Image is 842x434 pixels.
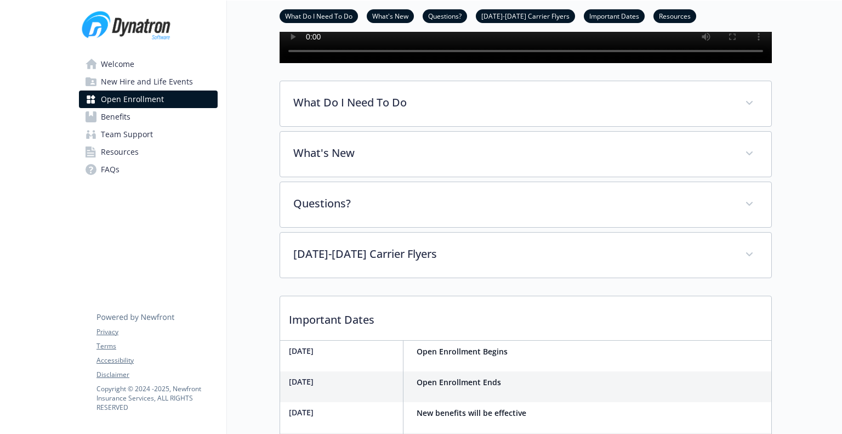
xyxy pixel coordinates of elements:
a: Important Dates [584,10,645,21]
a: Benefits [79,108,218,126]
div: What Do I Need To Do [280,81,771,126]
strong: Open Enrollment Begins [417,346,508,357]
span: Open Enrollment [101,91,164,108]
p: [DATE] [289,376,399,387]
p: [DATE] [289,345,399,357]
a: New Hire and Life Events [79,73,218,91]
a: Resources [653,10,696,21]
a: What Do I Need To Do [280,10,358,21]
p: [DATE]-[DATE] Carrier Flyers [293,246,732,262]
a: Questions? [423,10,467,21]
span: Welcome [101,55,134,73]
p: Copyright © 2024 - 2025 , Newfront Insurance Services, ALL RIGHTS RESERVED [96,384,217,412]
div: What's New [280,132,771,177]
p: Important Dates [280,296,771,337]
span: Benefits [101,108,130,126]
span: Team Support [101,126,153,143]
span: FAQs [101,161,120,178]
a: Disclaimer [96,370,217,380]
a: Open Enrollment [79,91,218,108]
a: Team Support [79,126,218,143]
a: FAQs [79,161,218,178]
div: [DATE]-[DATE] Carrier Flyers [280,233,771,278]
div: Questions? [280,182,771,227]
a: Resources [79,143,218,161]
a: Accessibility [96,356,217,365]
p: What's New [293,145,732,161]
span: New Hire and Life Events [101,73,193,91]
strong: New benefits will be effective [417,408,526,418]
a: [DATE]-[DATE] Carrier Flyers [476,10,575,21]
p: Questions? [293,195,732,212]
p: [DATE] [289,407,399,418]
span: Resources [101,143,139,161]
p: What Do I Need To Do [293,94,732,111]
strong: Open Enrollment Ends [417,377,501,387]
a: Welcome [79,55,218,73]
a: Terms [96,341,217,351]
a: What's New [367,10,414,21]
a: Privacy [96,327,217,337]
